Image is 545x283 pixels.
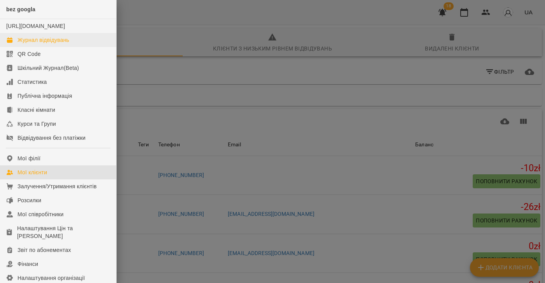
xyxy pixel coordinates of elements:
div: Курси та Групи [17,120,56,128]
div: Публічна інформація [17,92,72,100]
div: Шкільний Журнал(Beta) [17,64,79,72]
a: [URL][DOMAIN_NAME] [6,23,65,29]
div: Залучення/Утримання клієнтів [17,182,97,190]
span: bez googla [6,6,35,12]
div: Мої співробітники [17,210,64,218]
div: Мої клієнти [17,168,47,176]
div: Мої філії [17,155,40,162]
div: Налаштування організації [17,274,85,282]
div: QR Code [17,50,41,58]
div: Відвідування без платіжки [17,134,86,142]
div: Класні кімнати [17,106,55,114]
div: Статистика [17,78,47,86]
div: Журнал відвідувань [17,36,69,44]
div: Налаштування Цін та [PERSON_NAME] [17,224,110,240]
div: Фінанси [17,260,38,268]
div: Звіт по абонементах [17,246,71,254]
div: Розсилки [17,196,41,204]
